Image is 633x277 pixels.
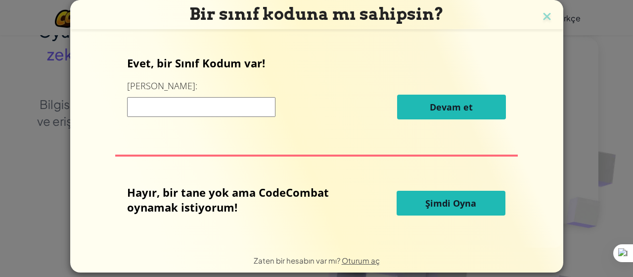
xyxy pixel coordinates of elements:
[127,80,197,92] label: [PERSON_NAME]:
[430,101,473,113] span: Devam et
[189,4,444,24] span: Bir sınıf koduna mı sahipsin?
[254,256,342,265] span: Zaten bir hesabın var mı?
[127,185,347,215] p: Hayır, bir tane yok ama CodeCombat oynamak istiyorum!
[127,55,506,70] p: Evet, bir Sınıf Kodum var!
[397,191,505,216] button: Şimdi Oyna
[342,256,380,265] a: Oturum aç
[425,197,476,209] span: Şimdi Oyna
[541,10,553,25] img: close icon
[397,95,506,119] button: Devam et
